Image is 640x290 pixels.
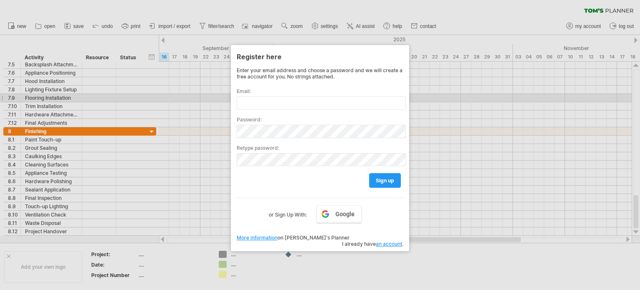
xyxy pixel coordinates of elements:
[376,177,394,184] span: sign up
[237,145,403,151] label: Retype password:
[269,205,307,219] label: or Sign Up With:
[237,235,277,241] a: More information
[237,49,403,64] div: Register here
[237,67,403,80] div: Enter your email address and choose a password and we will create a free account for you. No stri...
[369,173,401,188] a: sign up
[376,241,402,247] a: an account
[237,235,350,241] span: on [PERSON_NAME]'s Planner
[335,211,355,217] span: Google
[237,88,403,94] label: Email:
[317,205,362,223] a: Google
[237,116,403,123] label: Password:
[342,241,403,247] span: I already have .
